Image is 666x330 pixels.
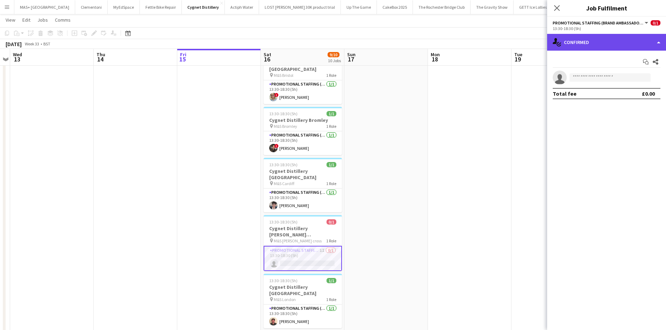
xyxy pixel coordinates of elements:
span: 17 [346,55,356,63]
button: Up The Game [341,0,377,14]
span: 0/1 [651,20,660,25]
span: Fri [180,51,186,58]
span: 1 Role [326,73,336,78]
span: Sat [264,51,271,58]
span: ! [274,93,279,97]
button: Promotional Staffing (Brand Ambassadors) [553,20,649,25]
span: Mon [431,51,440,58]
button: MyEdSpace [108,0,140,14]
button: GETT Ice Lollies [514,0,553,14]
button: MAS+ [GEOGRAPHIC_DATA] [14,0,75,14]
app-job-card: 13:30-18:30 (5h)1/1Cygnet Distillery [GEOGRAPHIC_DATA] M&S London1 RolePromotional Staffing (Bran... [264,274,342,328]
span: M&S London [274,297,296,302]
span: Week 33 [23,41,41,46]
button: Clementoni [75,0,108,14]
span: M&S Bromley [274,124,297,129]
button: The Gravity Show [471,0,514,14]
span: Thu [96,51,105,58]
span: 1 Role [326,238,336,243]
div: Total fee [553,90,577,97]
a: Edit [20,15,33,24]
span: M&S [PERSON_NAME] cross [274,238,322,243]
app-card-role: Promotional Staffing (Brand Ambassadors)1I0/113:30-18:30 (5h) [264,246,342,271]
span: 1 Role [326,124,336,129]
app-job-card: 13:30-18:30 (5h)0/1Cygnet Distillery [PERSON_NAME][GEOGRAPHIC_DATA] M&S [PERSON_NAME] cross1 Role... [264,215,342,271]
button: The Rochester Bridge Club [413,0,471,14]
div: 13:30-18:30 (5h) [553,26,660,31]
span: 1 Role [326,297,336,302]
h3: Cygnet Distillery [PERSON_NAME][GEOGRAPHIC_DATA] [264,225,342,238]
span: ! [274,144,279,148]
div: BST [43,41,50,46]
button: LOST [PERSON_NAME] 30K product trial [259,0,341,14]
span: Promotional Staffing (Brand Ambassadors) [553,20,644,25]
span: View [6,17,15,23]
span: 14 [95,55,105,63]
span: 13:30-18:30 (5h) [269,219,298,225]
span: 13:30-18:30 (5h) [269,111,298,116]
h3: Cygnet Distillery [GEOGRAPHIC_DATA] [264,60,342,72]
h3: Job Fulfilment [547,3,666,13]
h3: Cygnet Distillery [GEOGRAPHIC_DATA] [264,284,342,296]
app-card-role: Promotional Staffing (Brand Ambassadors)1/113:30-18:30 (5h)![PERSON_NAME] [264,80,342,104]
div: Confirmed [547,34,666,51]
span: 19 [513,55,522,63]
span: 18 [430,55,440,63]
span: 0/1 [327,219,336,225]
span: 1/1 [327,111,336,116]
h3: Cygnet Distillery [GEOGRAPHIC_DATA] [264,168,342,181]
div: [DATE] [6,41,22,47]
app-job-card: 13:30-18:30 (5h)1/1Cygnet Distillery [GEOGRAPHIC_DATA] M&S Cardiff1 RolePromotional Staffing (Bra... [264,158,342,212]
a: Comms [52,15,73,24]
span: 9/10 [328,52,339,57]
span: 15 [179,55,186,63]
span: 13:30-18:30 (5h) [269,278,298,283]
span: 1/1 [327,278,336,283]
span: 1 Role [326,181,336,186]
span: Edit [22,17,30,23]
span: Wed [13,51,22,58]
h3: Cygnet Distillery Bromley [264,117,342,123]
button: Fettle Bike Repair [140,0,182,14]
span: 1/1 [327,162,336,167]
button: Actiph Water [225,0,259,14]
span: 16 [263,55,271,63]
button: CakeBox 2025 [377,0,413,14]
div: 10 Jobs [328,58,341,63]
app-card-role: Promotional Staffing (Brand Ambassadors)1/113:30-18:30 (5h)![PERSON_NAME] [264,131,342,155]
span: Tue [514,51,522,58]
span: 13:30-18:30 (5h) [269,162,298,167]
app-card-role: Promotional Staffing (Brand Ambassadors)1/113:30-18:30 (5h)[PERSON_NAME] [264,189,342,212]
span: M&S Bristol [274,73,293,78]
span: M&S Cardiff [274,181,294,186]
a: View [3,15,18,24]
app-card-role: Promotional Staffing (Brand Ambassadors)1/113:30-18:30 (5h)[PERSON_NAME] [264,305,342,328]
app-job-card: 13:30-18:30 (5h)1/1Cygnet Distillery Bromley M&S Bromley1 RolePromotional Staffing (Brand Ambassa... [264,107,342,155]
span: Comms [55,17,71,23]
span: Jobs [37,17,48,23]
a: Jobs [35,15,51,24]
div: £0.00 [642,90,655,97]
button: Cygnet Distillery [182,0,225,14]
span: 13 [12,55,22,63]
app-job-card: 13:30-18:30 (5h)1/1Cygnet Distillery [GEOGRAPHIC_DATA] M&S Bristol1 RolePromotional Staffing (Bra... [264,50,342,104]
span: Sun [347,51,356,58]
